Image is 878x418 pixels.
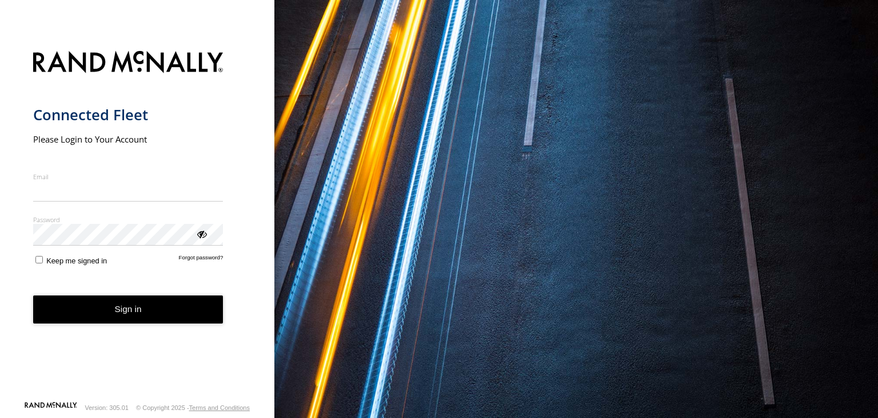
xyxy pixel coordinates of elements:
[33,133,224,145] h2: Please Login to Your Account
[33,172,224,181] label: Email
[85,404,129,411] div: Version: 305.01
[33,105,224,124] h1: Connected Fleet
[25,402,77,413] a: Visit our Website
[189,404,250,411] a: Terms and Conditions
[46,257,107,265] span: Keep me signed in
[33,215,224,224] label: Password
[33,44,242,401] form: main
[195,228,207,239] div: ViewPassword
[136,404,250,411] div: © Copyright 2025 -
[179,254,224,265] a: Forgot password?
[35,256,43,263] input: Keep me signed in
[33,295,224,324] button: Sign in
[33,49,224,78] img: Rand McNally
